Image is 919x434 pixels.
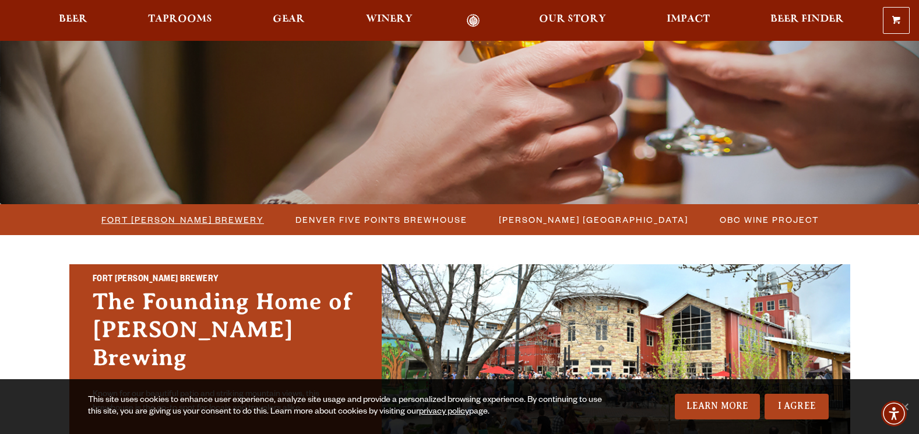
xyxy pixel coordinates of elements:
span: Our Story [539,15,606,24]
span: Impact [667,15,710,24]
a: Taprooms [140,14,220,27]
a: Gear [265,14,312,27]
span: Fort [PERSON_NAME] Brewery [101,211,264,228]
a: Impact [659,14,717,27]
a: Our Story [531,14,614,27]
a: Denver Five Points Brewhouse [288,211,473,228]
span: OBC Wine Project [720,211,819,228]
a: Beer [51,14,95,27]
span: [PERSON_NAME] [GEOGRAPHIC_DATA] [499,211,688,228]
h3: The Founding Home of [PERSON_NAME] Brewing [93,288,358,383]
div: Accessibility Menu [881,401,907,426]
h2: Fort [PERSON_NAME] Brewery [93,272,358,288]
a: Beer Finder [763,14,851,27]
div: This site uses cookies to enhance user experience, analyze site usage and provide a personalized ... [88,395,604,418]
a: Fort [PERSON_NAME] Brewery [94,211,270,228]
a: Odell Home [452,14,495,27]
span: Beer Finder [770,15,844,24]
a: Learn More [675,394,760,419]
a: Winery [358,14,420,27]
span: Gear [273,15,305,24]
a: OBC Wine Project [713,211,825,228]
span: Winery [366,15,413,24]
span: Taprooms [148,15,212,24]
a: privacy policy [419,408,469,417]
span: Denver Five Points Brewhouse [295,211,467,228]
span: Beer [59,15,87,24]
a: [PERSON_NAME] [GEOGRAPHIC_DATA] [492,211,694,228]
a: I Agree [765,394,829,419]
